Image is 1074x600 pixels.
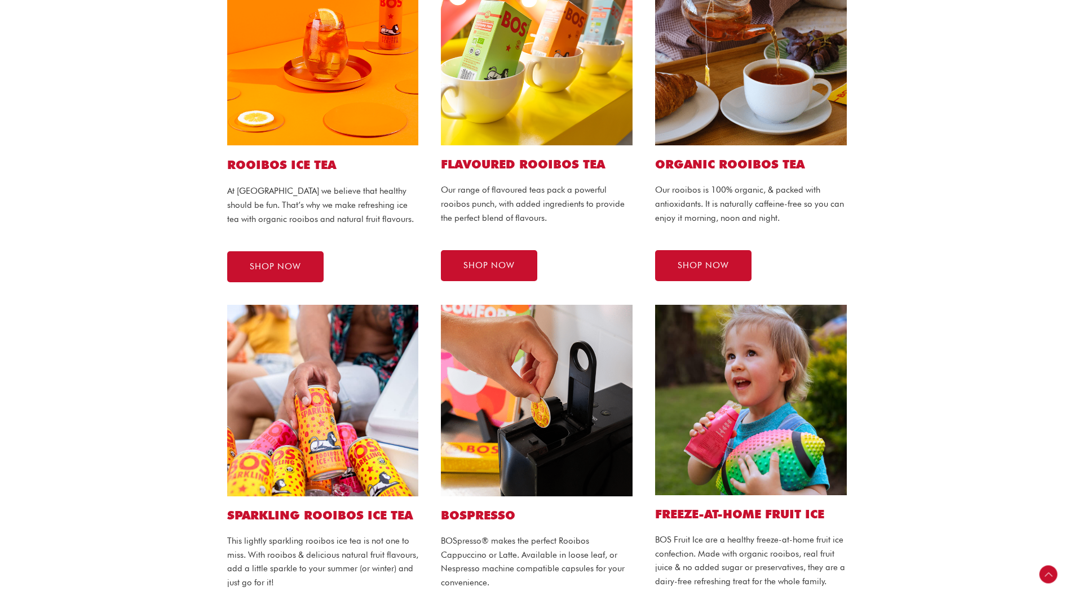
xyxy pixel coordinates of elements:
[250,263,301,271] span: SHOP NOW
[655,157,847,172] h2: Organic ROOIBOS TEA
[655,305,847,495] img: Cherry_Ice Bosbrands
[441,534,633,590] p: BOSpresso® makes the perfect Rooibos Cappuccino or Latte. Available in loose leaf, or Nespresso m...
[655,506,847,522] h2: FREEZE-AT-HOME FRUIT ICE
[227,534,419,590] p: This lightly sparkling rooibos ice tea is not one to miss. With rooibos & delicious natural fruit...
[441,508,633,523] h2: BOSPRESSO
[227,184,419,226] p: At [GEOGRAPHIC_DATA] we believe that healthy should be fun. That’s why we make refreshing ice tea...
[655,250,752,281] a: SHOP NOW
[655,183,847,225] p: Our rooibos is 100% organic, & packed with antioxidants. It is naturally caffeine-free so you can...
[227,251,324,282] a: SHOP NOW
[655,533,847,589] p: BOS Fruit Ice are a healthy freeze-at-home fruit ice confection. Made with organic rooibos, real ...
[227,157,419,173] h1: ROOIBOS ICE TEA
[463,261,515,270] span: SHOP NOW
[441,305,633,496] img: bospresso capsule website1
[227,508,419,523] h2: SPARKLING ROOIBOS ICE TEA
[441,157,633,172] h2: Flavoured ROOIBOS TEA
[441,250,537,281] a: SHOP NOW
[678,261,729,270] span: SHOP NOW
[441,183,633,225] p: Our range of flavoured teas pack a powerful rooibos punch, with added ingredients to provide the ...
